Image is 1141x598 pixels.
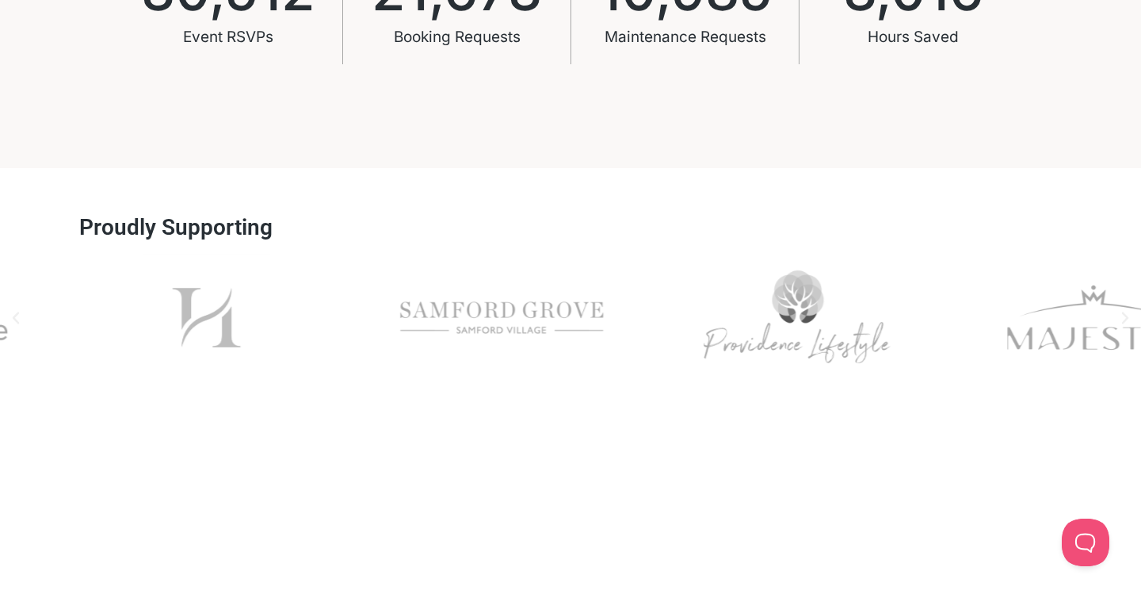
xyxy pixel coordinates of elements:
[372,18,542,56] div: Booking Requests
[141,18,315,56] div: Event RSVPs
[79,217,273,239] h3: Proudly Supporting
[374,254,630,381] div: 1 / 11
[669,254,925,381] div: 2 / 11
[1117,310,1133,326] div: Next slide
[374,254,630,381] div: Samford Grove
[1062,519,1109,566] iframe: Toggle Customer Support
[598,18,773,56] div: Maintenance Requests
[78,254,334,381] div: 11 / 11
[669,254,925,381] div: Providence
[8,310,24,326] div: Previous slide
[78,254,334,381] div: Picture1
[843,18,983,56] div: Hours Saved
